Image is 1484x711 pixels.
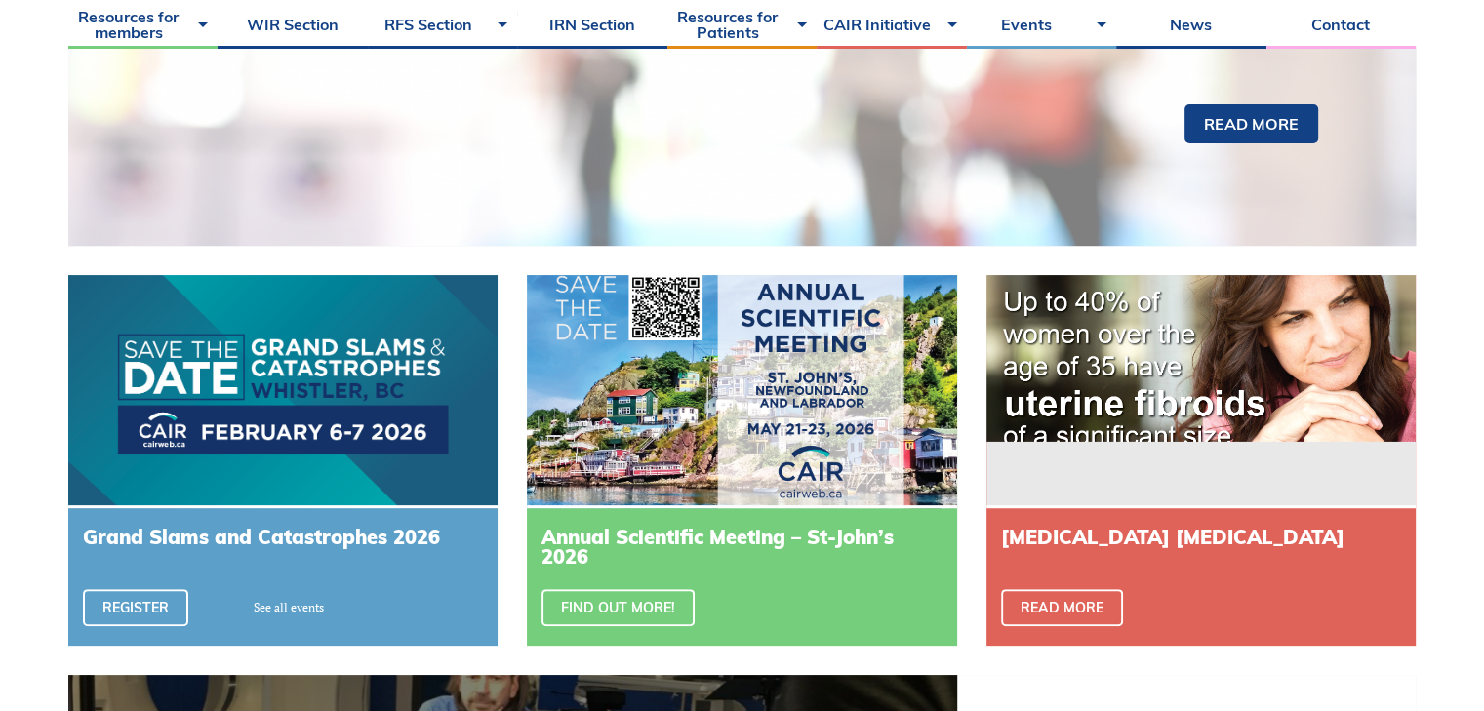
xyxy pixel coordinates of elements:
h3: [MEDICAL_DATA] [MEDICAL_DATA] [1001,528,1401,547]
a: See all events [254,602,324,613]
a: Register [83,589,188,626]
h3: Grand Slams and Catastrophes 2026 [83,528,483,547]
a: Read more [1184,104,1318,143]
a: Find out more! [541,589,695,626]
h3: Annual Scientific Meeting – St-John’s 2026 [541,528,942,567]
a: Read more [1001,589,1123,626]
